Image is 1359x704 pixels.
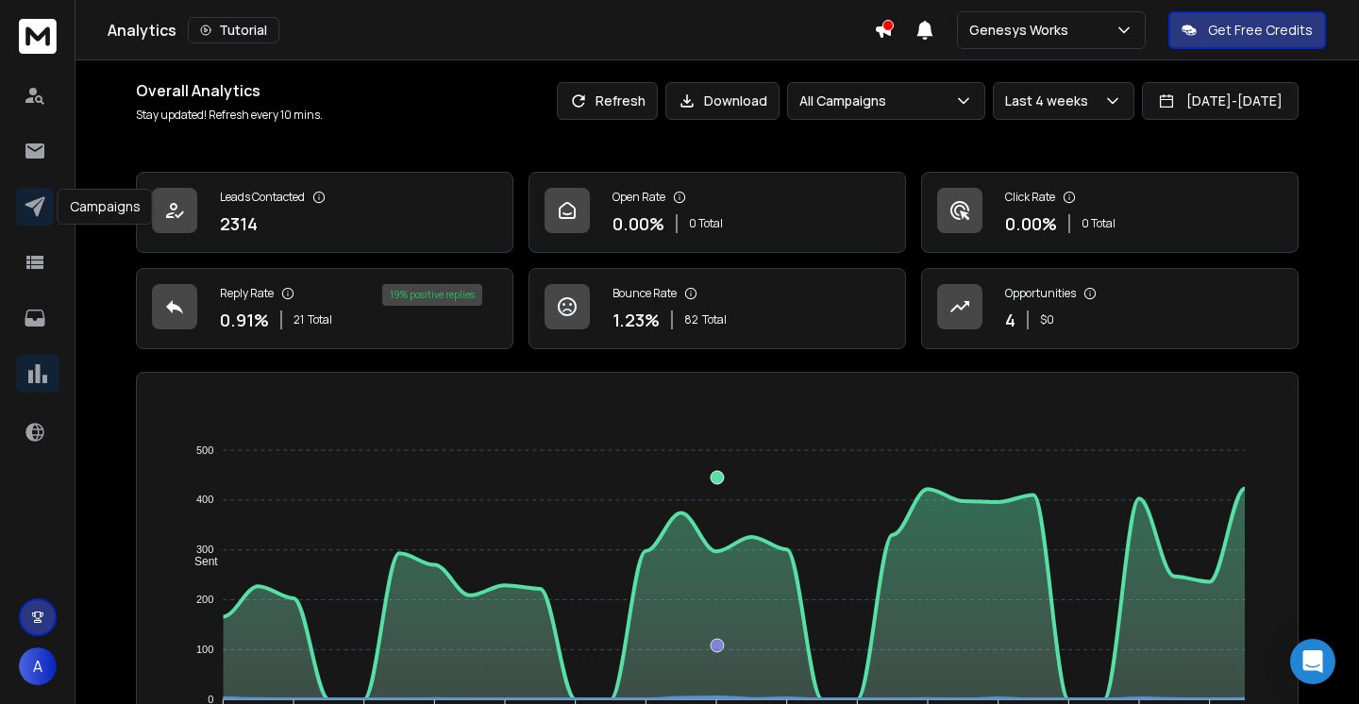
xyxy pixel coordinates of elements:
p: Download [704,92,767,110]
a: Reply Rate0.91%21Total19% positive replies [136,268,513,349]
a: Open Rate0.00%0 Total [528,172,906,253]
p: 0.00 % [1005,210,1057,237]
button: Get Free Credits [1168,11,1326,49]
p: 4 [1005,307,1015,333]
p: Refresh [596,92,646,110]
a: Opportunities4$0 [921,268,1299,349]
p: Open Rate [612,190,665,205]
p: Opportunities [1005,286,1076,301]
span: 82 [684,312,698,327]
tspan: 100 [196,644,213,655]
tspan: 200 [196,594,213,605]
p: Leads Contacted [220,190,305,205]
p: 0.91 % [220,307,269,333]
tspan: 300 [196,544,213,555]
span: Total [308,312,332,327]
button: A [19,647,57,685]
p: 2314 [220,210,258,237]
span: Sent [180,555,218,568]
button: Download [665,82,780,120]
p: Last 4 weeks [1005,92,1096,110]
a: Click Rate0.00%0 Total [921,172,1299,253]
button: [DATE]-[DATE] [1142,82,1299,120]
p: 0 Total [1082,216,1116,231]
p: 1.23 % [612,307,660,333]
div: 19 % positive replies [382,284,482,306]
p: Get Free Credits [1208,21,1313,40]
div: Open Intercom Messenger [1290,639,1335,684]
p: $ 0 [1040,312,1054,327]
div: Analytics [108,17,874,43]
p: All Campaigns [799,92,894,110]
p: Bounce Rate [612,286,677,301]
a: Leads Contacted2314 [136,172,513,253]
p: 0 Total [689,216,723,231]
a: Bounce Rate1.23%82Total [528,268,906,349]
button: Tutorial [188,17,279,43]
p: Click Rate [1005,190,1055,205]
p: Genesys Works [969,21,1076,40]
h1: Overall Analytics [136,79,323,102]
span: 21 [294,312,304,327]
div: Campaigns [58,189,153,225]
p: 0.00 % [612,210,664,237]
p: Stay updated! Refresh every 10 mins. [136,108,323,123]
button: Refresh [557,82,658,120]
tspan: 400 [196,494,213,506]
span: Total [702,312,727,327]
tspan: 500 [196,444,213,456]
p: Reply Rate [220,286,274,301]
